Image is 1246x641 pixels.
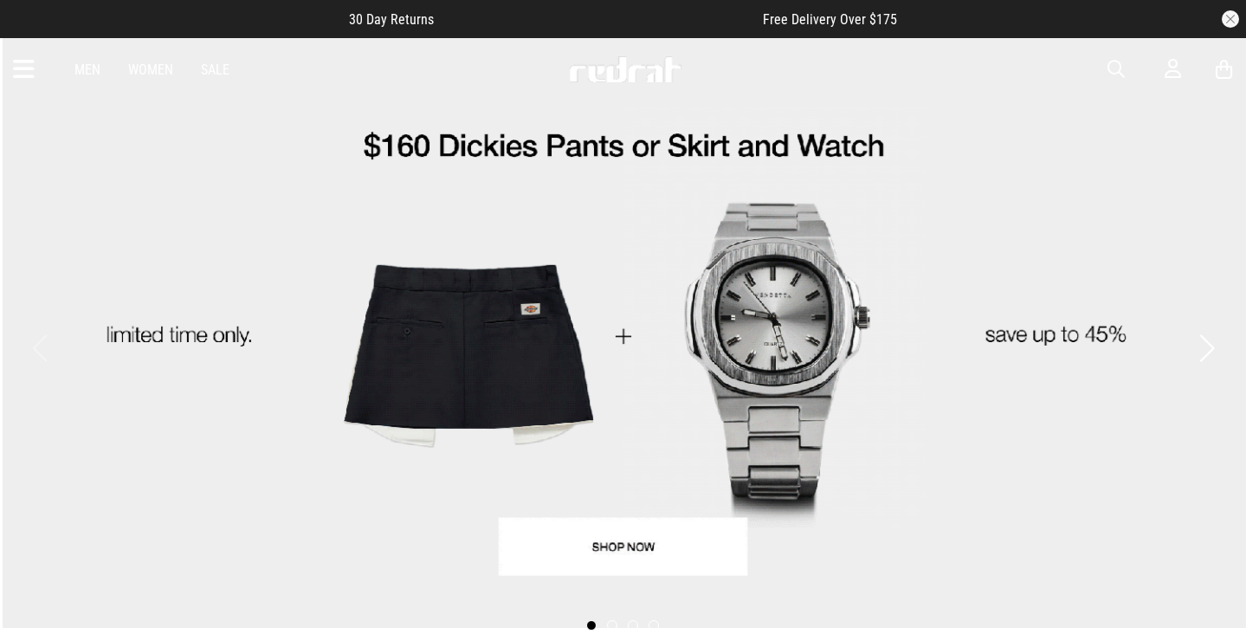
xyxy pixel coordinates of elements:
[74,62,100,78] a: Men
[349,11,434,28] span: 30 Day Returns
[763,11,897,28] span: Free Delivery Over $175
[568,56,682,82] img: Redrat logo
[468,10,728,28] iframe: Customer reviews powered by Trustpilot
[128,62,173,78] a: Women
[1195,329,1218,367] button: Next slide
[201,62,229,78] a: Sale
[28,329,51,367] button: Previous slide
